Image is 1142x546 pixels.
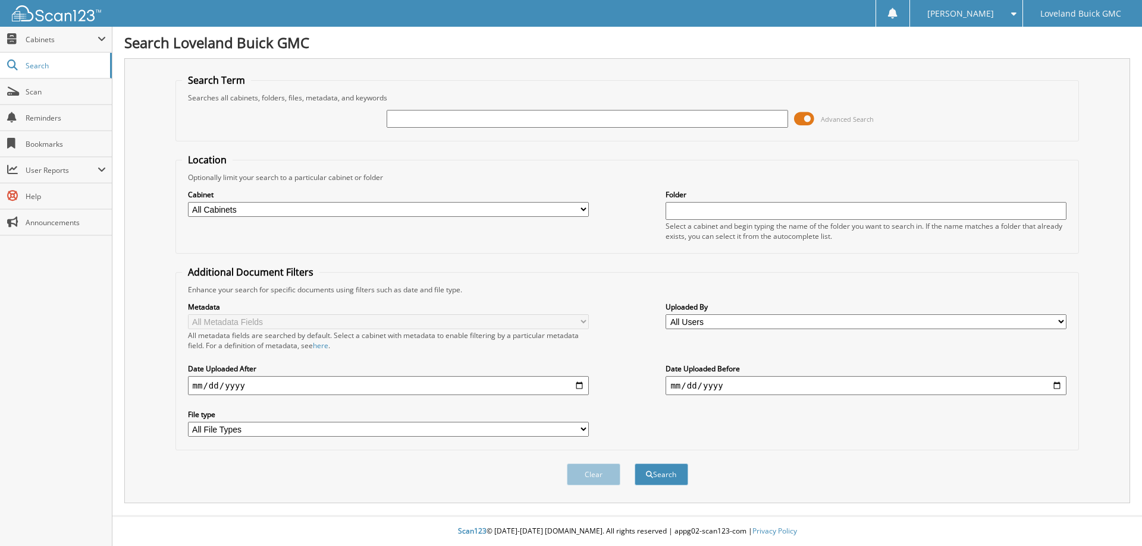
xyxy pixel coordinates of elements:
span: Loveland Buick GMC [1040,10,1121,17]
a: Privacy Policy [752,526,797,536]
div: Select a cabinet and begin typing the name of the folder you want to search in. If the name match... [666,221,1066,241]
label: Uploaded By [666,302,1066,312]
span: Help [26,191,106,201]
h1: Search Loveland Buick GMC [124,33,1130,52]
span: Advanced Search [821,115,874,124]
div: Enhance your search for specific documents using filters such as date and file type. [182,285,1073,295]
span: Search [26,61,104,71]
a: here [313,340,328,351]
span: Scan123 [458,526,487,536]
legend: Search Term [182,74,251,87]
button: Search [635,463,688,485]
legend: Additional Document Filters [182,266,319,279]
div: © [DATE]-[DATE] [DOMAIN_NAME]. All rights reserved | appg02-scan123-com | [112,517,1142,546]
label: Date Uploaded Before [666,364,1066,374]
label: Metadata [188,302,589,312]
span: User Reports [26,165,98,175]
div: Searches all cabinets, folders, files, metadata, and keywords [182,93,1073,103]
span: [PERSON_NAME] [927,10,994,17]
div: Optionally limit your search to a particular cabinet or folder [182,172,1073,182]
span: Bookmarks [26,139,106,149]
legend: Location [182,153,233,166]
label: Date Uploaded After [188,364,589,374]
img: scan123-logo-white.svg [12,5,101,21]
input: start [188,376,589,395]
button: Clear [567,463,620,485]
span: Scan [26,87,106,97]
input: end [666,376,1066,395]
label: Folder [666,190,1066,200]
div: All metadata fields are searched by default. Select a cabinet with metadata to enable filtering b... [188,330,589,351]
label: Cabinet [188,190,589,200]
span: Reminders [26,113,106,123]
span: Announcements [26,217,106,228]
label: File type [188,409,589,419]
span: Cabinets [26,34,98,45]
